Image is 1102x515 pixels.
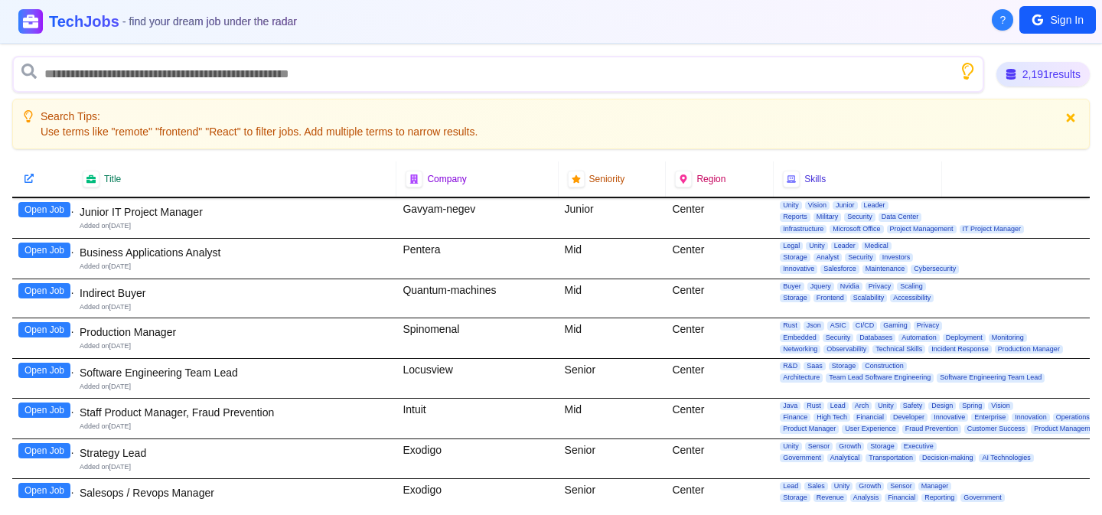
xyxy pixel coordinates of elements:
[18,363,70,378] button: Open Job
[396,239,558,279] div: Pentera
[80,382,390,392] div: Added on [DATE]
[104,173,121,185] span: Title
[830,225,883,233] span: Microsoft Office
[862,265,908,273] span: Maintenance
[396,279,558,318] div: Quantum-machines
[666,198,774,238] div: Center
[827,402,849,410] span: Lead
[80,302,390,312] div: Added on [DATE]
[960,494,1005,502] span: Government
[861,201,888,210] span: Leader
[856,482,884,491] span: Growth
[901,442,937,451] span: Executive
[845,253,876,262] span: Security
[989,334,1027,342] span: Monitoring
[890,413,928,422] span: Developer
[666,399,774,438] div: Center
[18,322,70,337] button: Open Job
[850,494,882,502] span: Analysis
[862,362,907,370] span: Construction
[780,334,820,342] span: Embedded
[666,439,774,478] div: Center
[780,362,800,370] span: R&D
[959,402,985,410] span: Spring
[813,294,847,302] span: Frontend
[805,442,833,451] span: Sensor
[813,413,850,422] span: High Tech
[964,425,1029,433] span: Customer Success
[852,402,872,410] span: Arch
[807,282,834,291] span: Jquery
[780,454,824,462] span: Government
[988,402,1012,410] span: Vision
[780,425,839,433] span: Product Manager
[823,334,854,342] span: Security
[931,413,968,422] span: Innovative
[804,173,826,185] span: Skills
[18,443,70,458] button: Open Job
[928,345,992,354] span: Incident Response
[780,294,810,302] span: Storage
[813,213,842,221] span: Military
[780,413,810,422] span: Finance
[979,454,1033,462] span: AI Technologies
[18,202,70,217] button: Open Job
[559,318,667,358] div: Mid
[780,265,817,273] span: Innovative
[804,482,828,491] span: Sales
[780,201,802,210] span: Unity
[880,321,911,330] span: Gaming
[780,345,820,354] span: Networking
[897,282,926,291] span: Scaling
[900,402,926,410] span: Safety
[806,242,828,250] span: Unity
[80,405,390,420] div: Staff Product Manager, Fraud Prevention
[80,422,390,432] div: Added on [DATE]
[780,482,801,491] span: Lead
[396,359,558,398] div: Locusview
[831,482,853,491] span: Unity
[875,402,897,410] span: Unity
[844,213,875,221] span: Security
[589,173,625,185] span: Seniority
[921,494,957,502] span: Reporting
[80,245,390,260] div: Business Applications Analyst
[879,213,922,221] span: Data Center
[1053,413,1093,422] span: Operations
[396,318,558,358] div: Spinomenal
[80,285,390,301] div: Indirect Buyer
[866,454,916,462] span: Transportation
[18,403,70,418] button: Open Job
[780,213,810,221] span: Reports
[427,173,466,185] span: Company
[813,253,843,262] span: Analyst
[866,282,895,291] span: Privacy
[80,204,390,220] div: Junior IT Project Manager
[559,239,667,279] div: Mid
[887,225,957,233] span: Project Management
[898,334,940,342] span: Automation
[867,442,898,451] span: Storage
[826,373,934,382] span: Team Lead Software Engineering
[885,494,918,502] span: Financial
[831,242,859,250] span: Leader
[914,321,943,330] span: Privacy
[780,242,803,250] span: Legal
[80,221,390,231] div: Added on [DATE]
[80,341,390,351] div: Added on [DATE]
[805,201,830,210] span: Vision
[879,253,914,262] span: Investors
[49,11,297,32] h1: TechJobs
[902,425,961,433] span: Fraud Prevention
[18,243,70,258] button: Open Job
[853,321,878,330] span: CI/CD
[780,442,802,451] span: Unity
[918,482,952,491] span: Manager
[804,362,826,370] span: Saas
[928,402,956,410] span: Design
[804,402,824,410] span: Rust
[890,294,934,302] span: Accessibility
[666,318,774,358] div: Center
[780,402,800,410] span: Java
[833,201,858,210] span: Junior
